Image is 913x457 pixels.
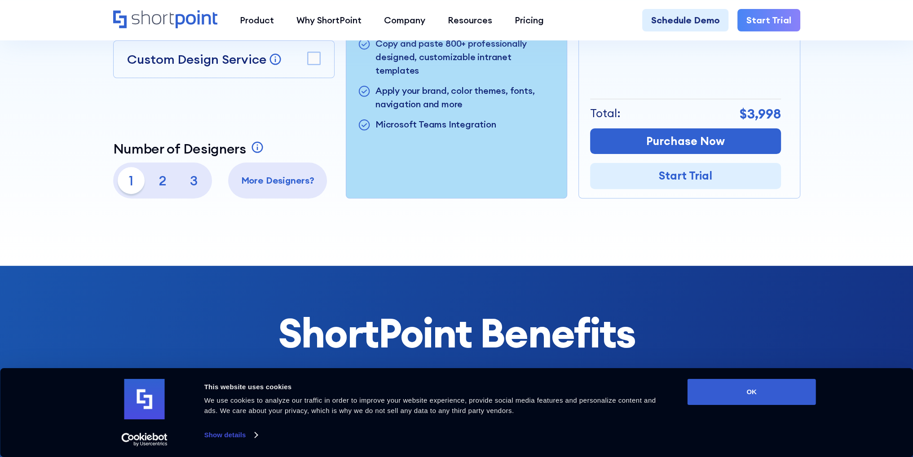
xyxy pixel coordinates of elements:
[737,9,800,31] a: Start Trial
[590,128,781,154] a: Purchase Now
[740,104,781,124] p: $3,998
[113,141,246,157] p: Number of Designers
[384,13,425,27] div: Company
[204,396,656,414] span: We use cookies to analyze our traffic in order to improve your website experience, provide social...
[373,9,437,31] a: Company
[688,379,816,405] button: OK
[375,37,556,77] p: Copy and paste 800+ professionally designed, customizable intranet templates
[448,13,492,27] div: Resources
[515,13,544,27] div: Pricing
[124,379,165,419] img: logo
[590,163,781,189] a: Start Trial
[229,9,285,31] a: Product
[503,9,555,31] a: Pricing
[233,174,322,187] p: More Designers?
[118,167,145,194] p: 1
[375,84,556,111] p: Apply your brand, color themes, fonts, navigation and more
[375,118,496,132] p: Microsoft Teams Integration
[437,9,503,31] a: Resources
[181,167,207,194] p: 3
[240,13,274,27] div: Product
[113,311,800,355] h2: ShortPoint Benefits
[642,9,728,31] a: Schedule Demo
[105,433,184,446] a: Usercentrics Cookiebot - opens in a new window
[113,141,266,157] a: Number of Designers
[296,13,362,27] div: Why ShortPoint
[204,382,667,392] div: This website uses cookies
[113,10,218,30] a: Home
[204,428,257,442] a: Show details
[285,9,373,31] a: Why ShortPoint
[590,105,621,122] p: Total:
[127,51,266,67] p: Custom Design Service
[149,167,176,194] p: 2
